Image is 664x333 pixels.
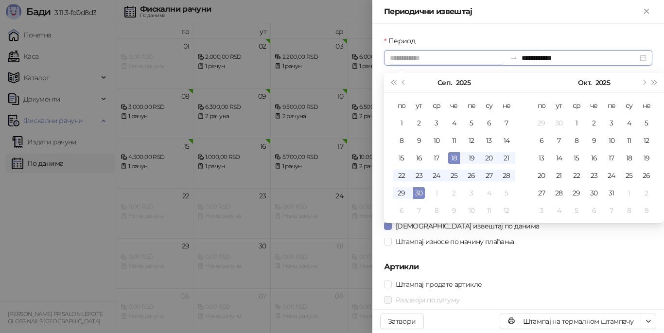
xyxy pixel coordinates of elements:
div: 29 [396,187,407,199]
span: to [510,54,518,62]
div: 23 [413,170,425,181]
div: 11 [448,135,460,146]
td: 2025-10-16 [585,149,603,167]
th: ср [568,97,585,114]
div: 5 [501,187,512,199]
td: 2025-09-21 [498,149,515,167]
td: 2025-10-17 [603,149,620,167]
div: 6 [536,135,547,146]
div: 29 [571,187,582,199]
div: 1 [431,187,442,199]
td: 2025-11-06 [585,202,603,219]
td: 2025-09-30 [410,184,428,202]
td: 2025-11-07 [603,202,620,219]
button: Затвори [380,314,424,329]
td: 2025-09-23 [410,167,428,184]
span: Штампај износе по начину плаћања [392,236,518,247]
th: не [498,97,515,114]
div: 5 [466,117,477,129]
td: 2025-11-01 [620,184,638,202]
td: 2025-09-10 [428,132,445,149]
div: 13 [483,135,495,146]
div: 5 [641,117,652,129]
span: [DEMOGRAPHIC_DATA] извештај по данима [392,221,543,231]
td: 2025-10-27 [533,184,550,202]
td: 2025-10-09 [445,202,463,219]
div: 30 [553,117,565,129]
div: 10 [466,205,477,216]
div: 10 [606,135,617,146]
td: 2025-09-16 [410,149,428,167]
td: 2025-10-08 [428,202,445,219]
div: 3 [431,117,442,129]
div: 10 [431,135,442,146]
td: 2025-09-09 [410,132,428,149]
button: Изабери месец [437,73,452,92]
div: 29 [536,117,547,129]
td: 2025-09-03 [428,114,445,132]
div: 6 [588,205,600,216]
div: 12 [641,135,652,146]
div: 3 [466,187,477,199]
div: 6 [396,205,407,216]
td: 2025-10-23 [585,167,603,184]
div: 22 [396,170,407,181]
td: 2025-09-18 [445,149,463,167]
td: 2025-09-22 [393,167,410,184]
div: 26 [641,170,652,181]
th: пе [463,97,480,114]
td: 2025-10-22 [568,167,585,184]
div: Периодични извештај [384,6,641,18]
td: 2025-10-02 [585,114,603,132]
td: 2025-09-08 [393,132,410,149]
div: 9 [641,205,652,216]
div: 9 [448,205,460,216]
div: 16 [588,152,600,164]
td: 2025-10-20 [533,167,550,184]
td: 2025-10-04 [480,184,498,202]
div: 15 [571,152,582,164]
div: 15 [396,152,407,164]
td: 2025-10-06 [533,132,550,149]
td: 2025-09-02 [410,114,428,132]
div: 1 [571,117,582,129]
h5: Артикли [384,261,652,273]
td: 2025-10-28 [550,184,568,202]
div: 1 [396,117,407,129]
td: 2025-10-18 [620,149,638,167]
th: по [533,97,550,114]
span: swap-right [510,54,518,62]
div: 18 [448,152,460,164]
td: 2025-10-30 [585,184,603,202]
th: че [445,97,463,114]
td: 2025-11-05 [568,202,585,219]
td: 2025-10-04 [620,114,638,132]
td: 2025-09-04 [445,114,463,132]
div: 12 [501,205,512,216]
td: 2025-09-07 [498,114,515,132]
td: 2025-11-03 [533,202,550,219]
button: Штампај на термалном штампачу [500,314,641,329]
div: 4 [553,205,565,216]
td: 2025-10-12 [638,132,655,149]
td: 2025-11-08 [620,202,638,219]
div: 4 [448,117,460,129]
div: 2 [588,117,600,129]
div: 28 [553,187,565,199]
td: 2025-09-15 [393,149,410,167]
div: 24 [606,170,617,181]
div: 8 [571,135,582,146]
td: 2025-09-19 [463,149,480,167]
div: 12 [466,135,477,146]
div: 7 [553,135,565,146]
div: 4 [483,187,495,199]
td: 2025-10-01 [428,184,445,202]
td: 2025-10-21 [550,167,568,184]
div: 7 [413,205,425,216]
th: су [620,97,638,114]
div: 20 [536,170,547,181]
div: 27 [536,187,547,199]
td: 2025-10-08 [568,132,585,149]
td: 2025-09-05 [463,114,480,132]
td: 2025-10-02 [445,184,463,202]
